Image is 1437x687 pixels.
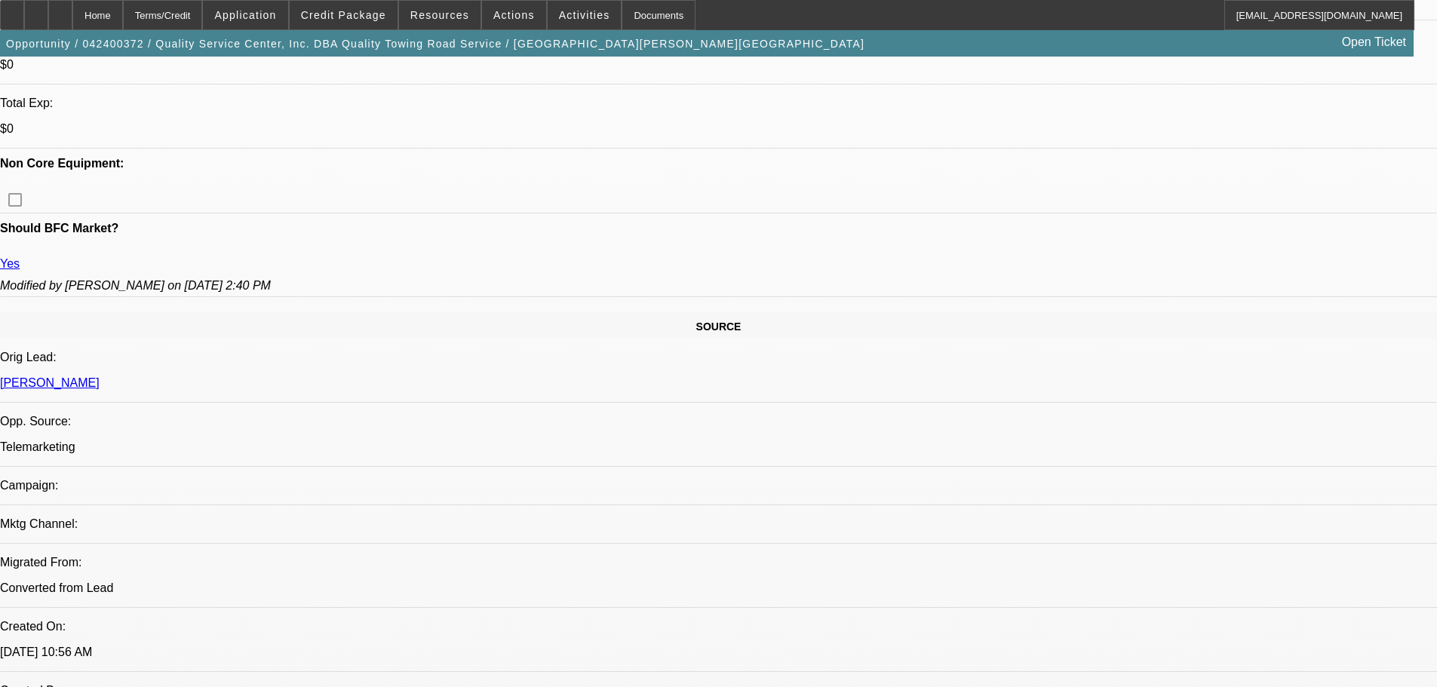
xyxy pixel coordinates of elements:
button: Actions [482,1,546,29]
span: Actions [493,9,535,21]
span: SOURCE [696,320,742,333]
a: Open Ticket [1336,29,1412,55]
button: Credit Package [290,1,398,29]
span: Credit Package [301,9,386,21]
button: Application [203,1,287,29]
span: Resources [410,9,469,21]
span: Opportunity / 042400372 / Quality Service Center, Inc. DBA Quality Towing Road Service / [GEOGRAP... [6,38,864,50]
span: Activities [559,9,610,21]
button: Resources [399,1,481,29]
span: Application [214,9,276,21]
button: Activities [548,1,622,29]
